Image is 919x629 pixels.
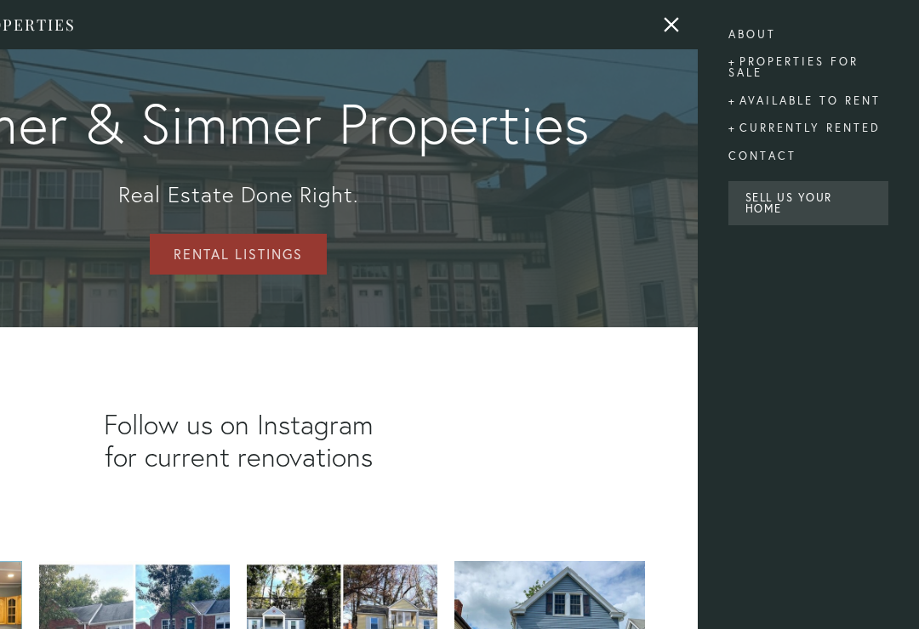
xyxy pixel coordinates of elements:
[728,115,888,143] div: Currently rented
[728,48,888,88] div: Properties for Sale
[728,142,888,170] a: Contact
[728,20,888,48] a: About
[728,181,888,225] a: Sell Us Your Home
[728,87,888,115] div: Available to rent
